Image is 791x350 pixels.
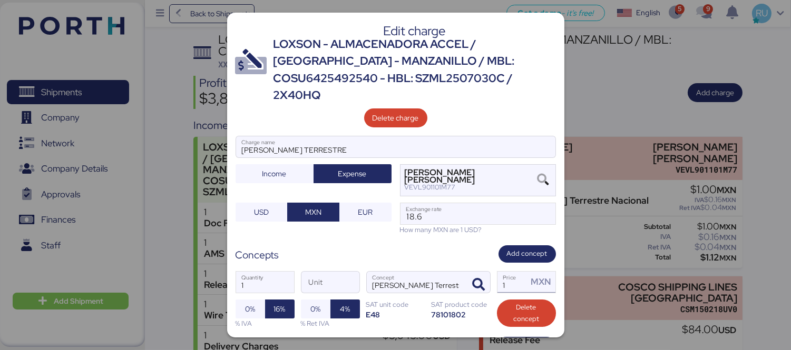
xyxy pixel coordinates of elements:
div: SAT unit code [366,299,425,309]
span: USD [254,206,269,218]
button: MXN [287,203,339,222]
span: 4% [340,303,350,315]
span: 0% [310,303,320,315]
div: VEVL901101M77 [405,184,535,191]
div: SAT product code [432,299,491,309]
button: Delete charge [364,108,427,127]
button: ConceptConcept [468,274,490,296]
button: Expense [314,164,392,183]
input: Concept [367,272,465,293]
span: 0% [245,303,255,315]
span: 16% [274,303,286,315]
div: 78101802 [432,309,491,319]
span: Add concept [507,248,548,259]
div: LOXSON - ALMACENADORA ACCEL / [GEOGRAPHIC_DATA] - MANZANILLO / MBL: COSU6425492540 - HBL: SZML250... [274,36,556,104]
span: EUR [358,206,373,218]
button: 4% [330,299,360,318]
span: MXN [305,206,321,218]
span: Delete concept [505,302,548,325]
div: MXN [531,275,555,288]
input: Price [497,272,528,293]
button: 16% [265,299,295,318]
button: USD [236,203,288,222]
button: Add concept [499,245,556,263]
input: Exchange rate [401,203,555,224]
button: 0% [236,299,265,318]
div: E48 [366,309,425,319]
button: Delete concept [497,299,556,327]
input: Charge name [236,136,555,157]
button: 0% [301,299,330,318]
span: Income [262,167,287,180]
button: Income [236,164,314,183]
div: Concepts [236,247,279,263]
span: Delete charge [373,112,419,124]
div: How many MXN are 1 USD? [400,225,556,235]
input: Unit [301,272,359,293]
div: [PERSON_NAME] [PERSON_NAME] [405,169,535,184]
span: Expense [338,167,367,180]
div: % IVA [236,318,295,328]
button: EUR [339,203,392,222]
div: Edit charge [274,26,556,36]
input: Quantity [236,272,294,293]
div: % Ret IVA [301,318,360,328]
